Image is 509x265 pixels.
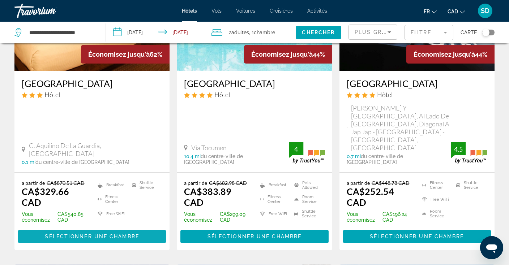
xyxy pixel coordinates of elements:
[209,180,247,186] del: CA$682.98 CAD
[405,25,453,40] button: Filter
[44,91,60,99] span: Hôtel
[94,208,128,219] li: Free WiFi
[184,180,207,186] span: a partir de
[414,51,475,58] span: Économisez jusqu'à
[236,8,255,14] a: Voitures
[347,211,413,223] p: CA$196.24 CAD
[448,6,465,17] button: Change currency
[22,159,35,165] span: 0.1 mi
[249,27,275,38] span: , 1
[418,180,453,191] li: Fitness Center
[184,153,201,159] span: 10.4 mi
[29,142,163,157] span: C. Aquilino De La Guardia, [GEOGRAPHIC_DATA]
[208,234,301,239] span: Sélectionner une chambre
[94,180,128,191] li: Breakfast
[351,104,451,152] span: [PERSON_NAME] Y [GEOGRAPHIC_DATA], Al Lado De [GEOGRAPHIC_DATA], Diagonal A Jap Jap - [GEOGRAPHIC...
[18,231,166,239] a: Sélectionner une chambre
[347,211,381,223] span: Vous économisez
[291,194,325,205] li: Room Service
[211,8,222,14] a: Vols
[355,29,441,35] span: Plus grandes économies
[451,145,466,153] div: 4.5
[377,91,393,99] span: Hôtel
[291,208,325,219] li: Shuttle Service
[461,27,477,38] span: Carte
[180,231,328,239] a: Sélectionner une chambre
[476,3,495,18] button: User Menu
[184,91,325,99] div: 4 star Hotel
[418,194,453,205] li: Free WiFi
[18,230,166,243] button: Sélectionner une chambre
[448,9,458,14] span: CAD
[406,45,495,64] div: 44%
[35,159,129,165] span: du centre-ville de [GEOGRAPHIC_DATA]
[45,234,139,239] span: Sélectionner une chambre
[289,145,303,153] div: 4
[244,45,332,64] div: 44%
[372,180,410,186] del: CA$448.78 CAD
[81,45,170,64] div: 62%
[251,51,313,58] span: Économisez jusqu'à
[270,8,293,14] a: Croisières
[22,186,69,208] ins: CA$329.66 CAD
[14,1,87,20] a: Travorium
[355,28,391,36] mat-select: Sort by
[347,153,403,165] span: du centre-ville de [GEOGRAPHIC_DATA]
[229,27,249,38] span: 2
[302,30,335,35] span: Chercher
[343,230,491,243] button: Sélectionner une chambre
[214,91,230,99] span: Hôtel
[47,180,85,186] del: CA$870.51 CAD
[451,142,487,164] img: trustyou-badge.svg
[480,236,503,259] iframe: Bouton de lancement de la fenêtre de messagerie
[106,22,205,43] button: Check-in date: Sep 22, 2025 Check-out date: Sep 25, 2025
[180,230,328,243] button: Sélectionner une chambre
[182,8,197,14] a: Hôtels
[184,78,325,89] a: [GEOGRAPHIC_DATA]
[418,208,453,219] li: Room Service
[184,211,218,223] span: Vous économisez
[22,211,56,223] span: Vous économisez
[184,186,231,208] ins: CA$383.89 CAD
[256,180,291,191] li: Breakfast
[307,8,327,14] a: Activités
[88,51,150,58] span: Économisez jusqu'à
[347,78,487,89] a: [GEOGRAPHIC_DATA]
[347,186,394,208] ins: CA$252.54 CAD
[291,180,325,191] li: Pets Allowed
[370,234,464,239] span: Sélectionner une chambre
[256,208,291,219] li: Free WiFi
[191,144,227,152] span: Vía Tocumen
[296,26,341,39] button: Chercher
[453,180,487,191] li: Shuttle Service
[204,22,296,43] button: Travelers: 2 adults, 0 children
[289,142,325,164] img: trustyou-badge.svg
[347,153,361,159] span: 0.7 mi
[22,78,162,89] a: [GEOGRAPHIC_DATA]
[22,91,162,99] div: 3 star Hotel
[481,7,489,14] span: SD
[254,30,275,35] span: Chambre
[347,91,487,99] div: 4 star Hotel
[343,231,491,239] a: Sélectionner une chambre
[94,194,128,205] li: Fitness Center
[184,153,243,165] span: du centre-ville de [GEOGRAPHIC_DATA]
[347,180,370,186] span: a partir de
[477,29,495,36] button: Toggle map
[22,211,89,223] p: CA$540.85 CAD
[256,194,291,205] li: Fitness Center
[184,211,251,223] p: CA$299.09 CAD
[22,180,45,186] span: a partir de
[128,180,163,191] li: Shuttle Service
[231,30,249,35] span: Adultes
[424,9,430,14] span: fr
[424,6,437,17] button: Change language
